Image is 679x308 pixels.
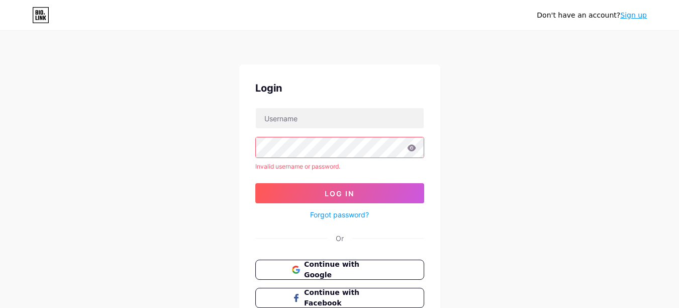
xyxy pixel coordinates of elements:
button: Log In [255,183,424,203]
a: Forgot password? [310,209,369,220]
button: Continue with Facebook [255,288,424,308]
div: Don't have an account? [537,10,647,21]
input: Username [256,108,424,128]
div: Login [255,81,424,96]
div: Invalid username or password. [255,162,424,171]
span: Continue with Google [304,259,387,280]
span: Log In [325,189,354,198]
button: Continue with Google [255,260,424,280]
div: Or [336,233,344,244]
a: Sign up [620,11,647,19]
